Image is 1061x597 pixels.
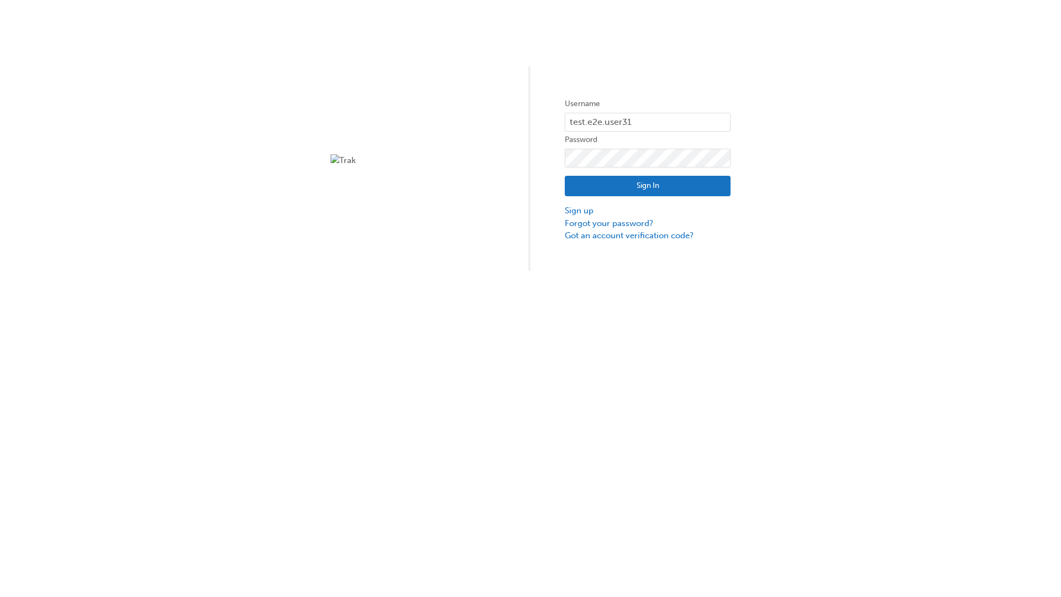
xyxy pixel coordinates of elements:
[330,154,496,167] img: Trak
[565,113,731,132] input: Username
[565,133,731,146] label: Password
[565,205,731,217] a: Sign up
[565,217,731,230] a: Forgot your password?
[565,97,731,111] label: Username
[565,176,731,197] button: Sign In
[565,229,731,242] a: Got an account verification code?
